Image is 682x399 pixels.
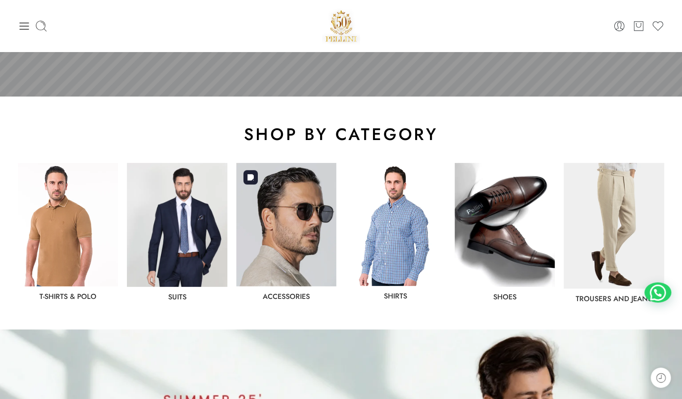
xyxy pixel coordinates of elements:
[322,7,361,45] a: Pellini -
[632,20,645,32] a: Cart
[18,123,664,145] h2: shop by category
[384,291,407,301] a: Shirts
[168,292,187,302] a: Suits
[652,20,664,32] a: Wishlist
[576,294,652,304] a: Trousers and jeans
[263,291,310,302] a: Accessories
[39,291,96,302] a: T-Shirts & Polo
[322,7,361,45] img: Pellini
[613,20,626,32] a: Login / Register
[493,292,517,302] a: shoes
